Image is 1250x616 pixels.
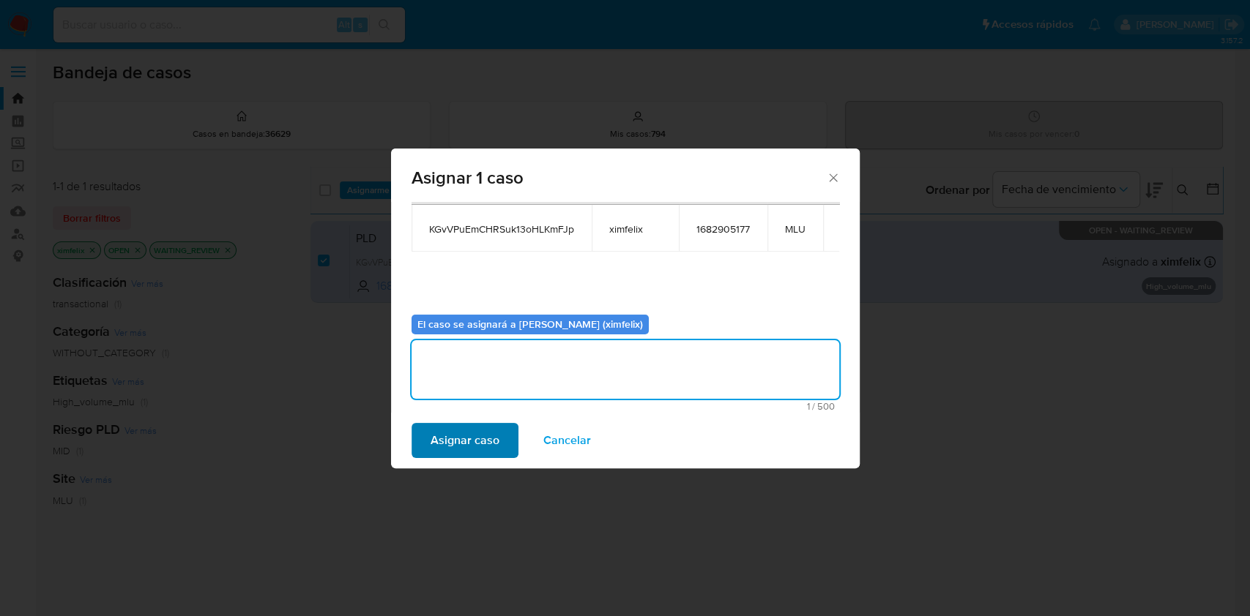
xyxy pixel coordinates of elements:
b: El caso se asignará a [PERSON_NAME] (ximfelix) [417,317,643,331]
span: Máximo 500 caracteres [416,402,835,411]
span: Asignar caso [431,424,499,457]
span: ximfelix [609,222,661,236]
span: KGvVPuEmCHRSuk13oHLKmFJp [429,222,574,236]
div: assign-modal [391,149,860,468]
button: Cancelar [524,423,610,458]
button: Cerrar ventana [826,170,839,184]
span: 1682905177 [696,222,750,236]
span: Asignar 1 caso [412,169,827,187]
span: Cancelar [543,424,591,457]
span: MLU [785,222,806,236]
button: Asignar caso [412,423,518,458]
